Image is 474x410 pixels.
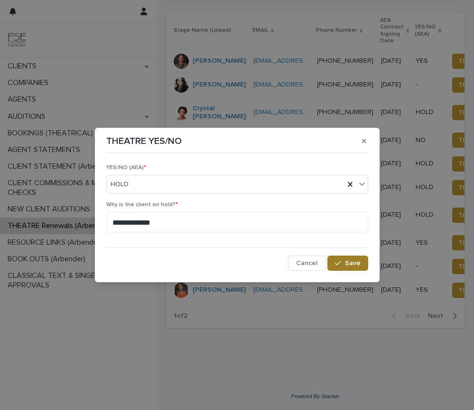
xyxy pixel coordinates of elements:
[106,165,146,171] span: YES/NO (AEA)
[296,260,317,267] span: Cancel
[288,256,325,271] button: Cancel
[345,260,361,267] span: Save
[111,180,129,190] span: HOLD
[327,256,368,271] button: Save
[106,202,178,208] span: Why is the client on hold?
[106,135,182,147] p: THEATRE YES/NO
